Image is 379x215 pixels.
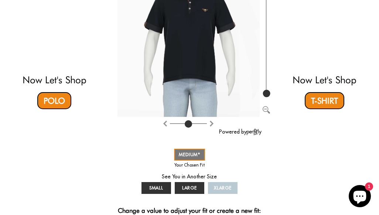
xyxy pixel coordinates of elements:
img: Rotate counter clockwise [209,121,215,127]
a: XLARGE [208,182,238,194]
button: Rotate clockwise [162,119,168,128]
a: Polo [37,92,71,109]
a: Powered by [219,128,262,135]
a: LARGE [175,182,204,194]
a: Now Let's Shop [293,74,356,85]
inbox-online-store-chat: Shopify online store chat [346,185,373,209]
button: Zoom out [263,105,270,112]
button: Rotate counter clockwise [209,119,215,128]
a: MEDIUM [174,149,205,161]
img: Zoom out [263,106,270,114]
span: XLARGE [214,185,232,191]
img: Rotate clockwise [162,121,168,127]
span: SMALL [149,185,164,191]
span: LARGE [182,185,197,191]
img: perfitly-logo_73ae6c82-e2e3-4a36-81b1-9e913f6ac5a1.png [247,129,262,135]
a: T-Shirt [305,92,344,109]
a: SMALL [141,182,171,194]
a: Now Let's Shop [23,74,86,85]
span: MEDIUM [179,152,201,157]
